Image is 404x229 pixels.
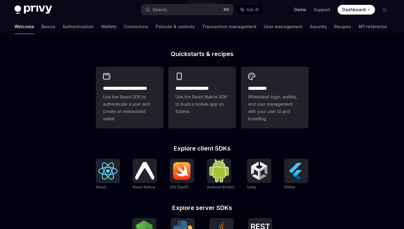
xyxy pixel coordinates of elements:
[248,93,301,122] span: Whitelabel login, wallets, and user management with your own UI and branding.
[96,159,120,190] a: ReactReact
[310,19,327,34] a: Security
[223,7,230,12] span: ⌘ K
[41,19,55,34] a: Basics
[294,7,306,13] a: Demo
[15,19,34,34] a: Welcome
[380,5,389,15] button: Toggle dark mode
[101,19,117,34] a: Wallets
[15,5,52,14] img: dark logo
[170,185,189,189] span: iOS (Swift)
[133,159,157,190] a: React NativeReact Native
[124,19,148,34] a: Connectors
[264,19,302,34] a: User management
[247,159,271,190] a: UnityUnity
[284,185,295,189] span: Flutter
[96,185,106,189] span: React
[250,161,269,181] img: Unity
[207,159,234,190] a: Android (Kotlin)Android (Kotlin)
[103,93,156,122] span: Use the React SDK to authenticate a user and create an embedded wallet.
[135,162,154,179] img: React Native
[63,19,94,34] a: Authentication
[96,205,309,211] h2: Explore server SDKs
[358,19,387,34] a: API reference
[286,161,306,181] img: Flutter
[170,159,194,190] a: iOS (Swift)iOS (Swift)
[338,5,375,15] a: Dashboard
[156,19,195,34] a: Policies & controls
[202,19,257,34] a: Transaction management
[133,185,155,189] span: React Native
[342,7,366,13] span: Dashboard
[247,7,259,13] span: Ask AI
[207,185,234,189] span: Android (Kotlin)
[172,162,192,180] img: iOS (Swift)
[168,67,236,128] a: **** **** **** ***Use the React Native SDK to build a mobile app on Solana.
[98,162,118,180] img: React
[236,4,263,15] button: Ask AI
[314,7,330,13] a: Support
[334,19,351,34] a: Recipes
[284,159,308,190] a: FlutterFlutter
[176,93,229,115] span: Use the React Native SDK to build a mobile app on Solana.
[96,145,309,151] h2: Explore client SDKs
[141,4,233,15] button: Search...⌘K
[241,67,309,128] a: **** *****Whitelabel login, wallets, and user management with your own UI and branding.
[247,185,256,189] span: Unity
[153,6,170,13] div: Search...
[96,51,309,57] h2: Quickstarts & recipes
[209,159,229,182] img: Android (Kotlin)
